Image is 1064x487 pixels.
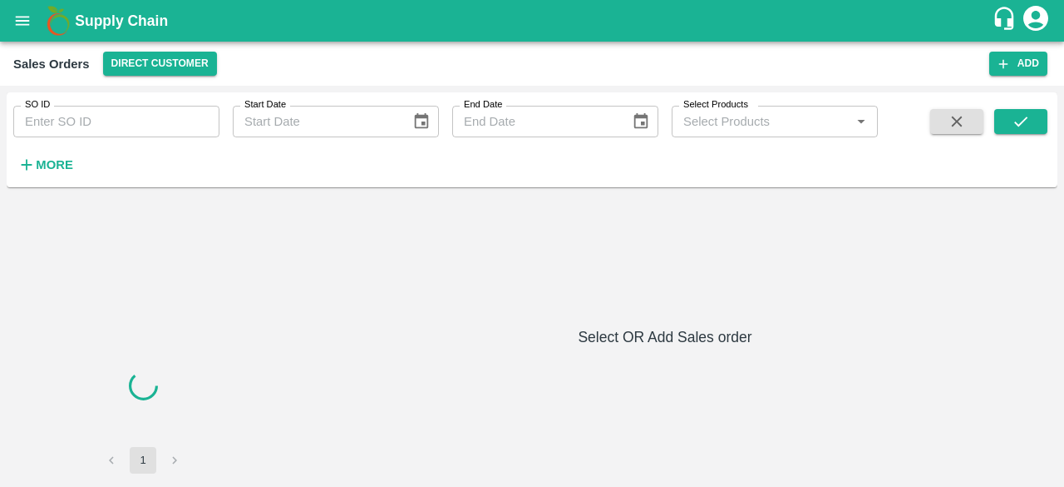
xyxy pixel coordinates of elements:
[13,53,90,75] div: Sales Orders
[96,447,190,474] nav: pagination navigation
[464,98,502,112] label: End Date
[1021,3,1051,38] div: account of current user
[677,111,845,132] input: Select Products
[103,52,217,76] button: Select DC
[279,325,1051,349] h6: Select OR Add Sales order
[75,12,168,29] b: Supply Chain
[992,6,1021,36] div: customer-support
[36,158,73,171] strong: More
[75,9,992,32] a: Supply Chain
[683,98,748,112] label: Select Products
[233,106,399,137] input: Start Date
[989,52,1047,76] button: Add
[244,98,286,112] label: Start Date
[850,111,872,132] button: Open
[406,106,437,137] button: Choose date
[13,106,219,137] input: Enter SO ID
[130,447,156,474] button: page 1
[42,4,75,37] img: logo
[3,2,42,40] button: open drawer
[625,106,657,137] button: Choose date
[25,98,50,112] label: SO ID
[13,151,77,179] button: More
[452,106,618,137] input: End Date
